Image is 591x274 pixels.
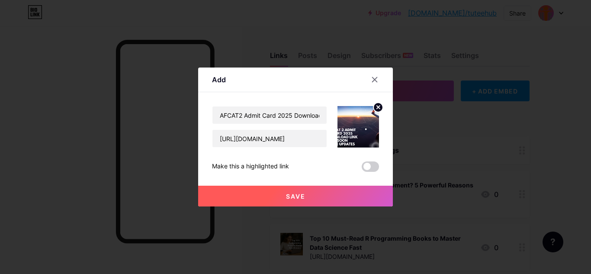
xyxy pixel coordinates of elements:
[198,186,393,206] button: Save
[212,130,327,147] input: URL
[337,106,379,148] img: link_thumbnail
[212,106,327,124] input: Title
[286,193,305,200] span: Save
[212,161,289,172] div: Make this a highlighted link
[212,74,226,85] div: Add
